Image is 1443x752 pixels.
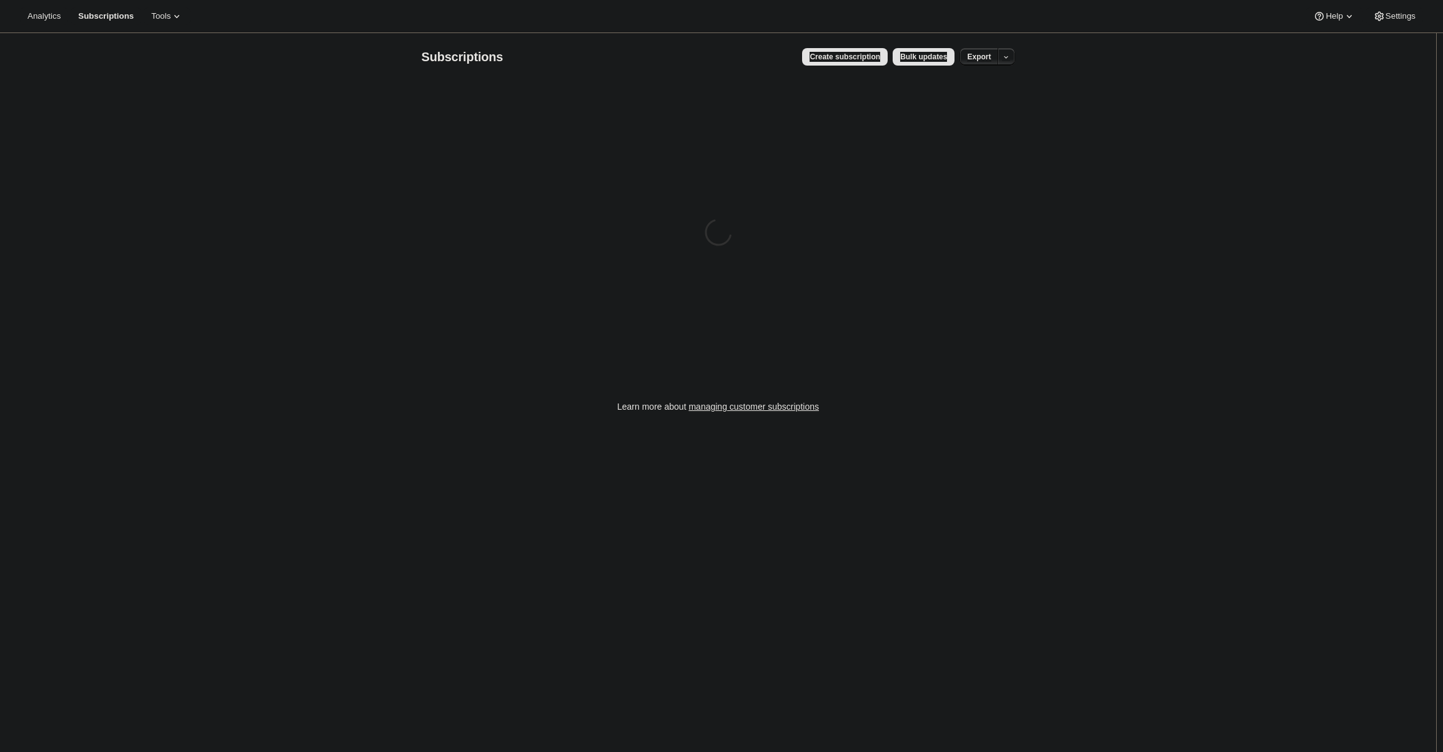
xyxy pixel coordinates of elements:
span: Tools [151,11,171,21]
span: Bulk updates [900,52,947,62]
button: Bulk updates [893,48,955,66]
span: Help [1326,11,1342,21]
a: managing customer subscriptions [688,402,819,412]
button: Subscriptions [71,7,141,25]
button: Help [1306,7,1362,25]
span: Subscriptions [422,50,503,64]
button: Analytics [20,7,68,25]
button: Create subscription [802,48,888,66]
button: Tools [144,7,191,25]
p: Learn more about [617,400,819,413]
span: Analytics [27,11,61,21]
button: Settings [1366,7,1423,25]
span: Settings [1386,11,1416,21]
span: Export [967,52,991,62]
span: Subscriptions [78,11,134,21]
button: Export [960,48,998,66]
span: Create subscription [810,52,880,62]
